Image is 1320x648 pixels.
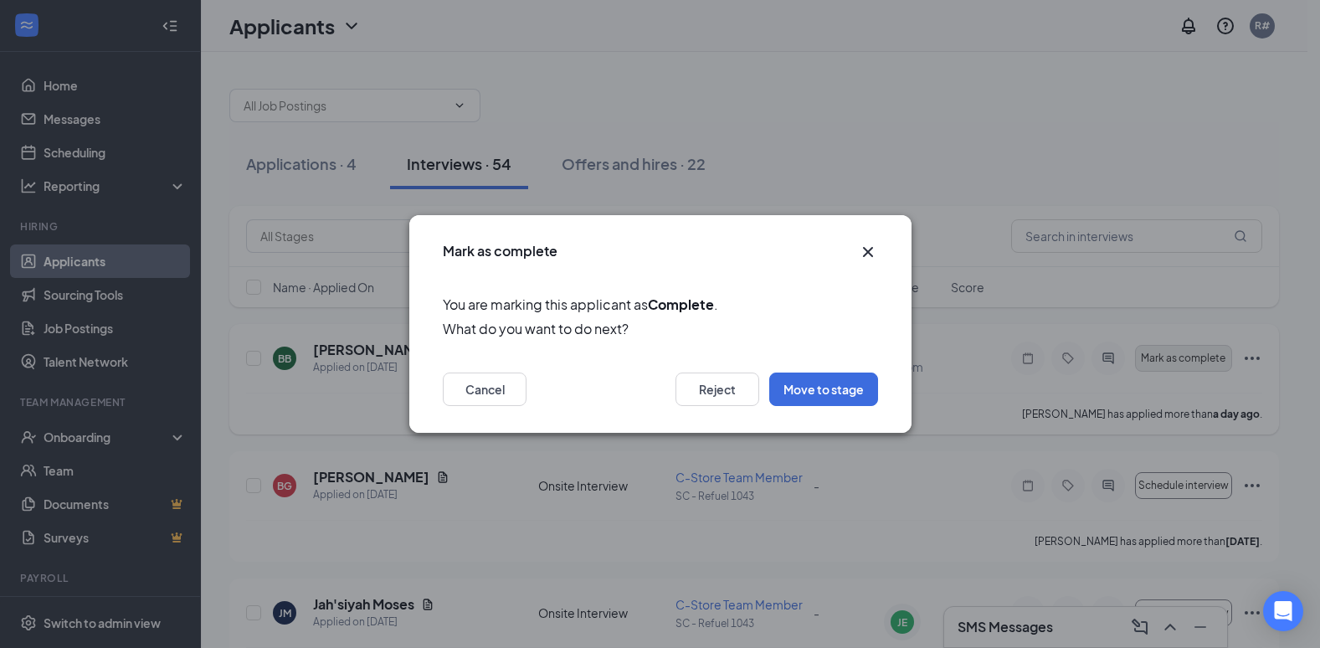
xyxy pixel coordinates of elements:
[443,242,557,260] h3: Mark as complete
[1263,591,1303,631] div: Open Intercom Messenger
[443,373,526,406] button: Cancel
[443,318,878,339] span: What do you want to do next?
[443,294,878,315] span: You are marking this applicant as .
[858,242,878,262] svg: Cross
[648,296,714,313] b: Complete
[769,373,878,406] button: Move to stage
[858,242,878,262] button: Close
[675,373,759,406] button: Reject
